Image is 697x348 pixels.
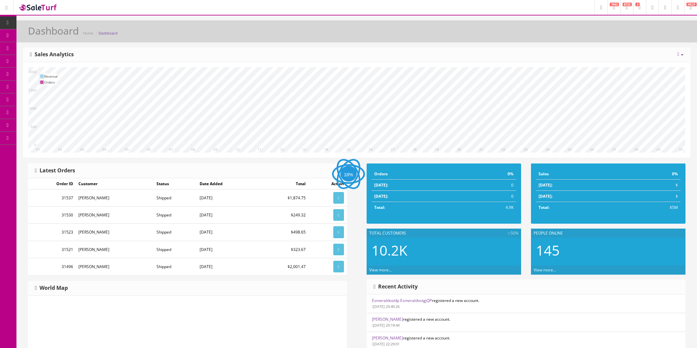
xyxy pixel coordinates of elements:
[197,224,258,241] td: [DATE]
[369,267,392,273] a: View more...
[457,180,516,191] td: 0
[372,316,403,322] a: [PERSON_NAME]
[28,241,76,258] td: 31521
[372,298,432,303] a: Esmeraldosldp EsmeraldostgjQP
[76,178,154,189] td: Customer
[372,341,400,346] small: [DATE] 22:29:01
[621,191,681,202] td: $
[258,241,308,258] td: $323.67
[374,205,385,210] strong: Total:
[258,258,308,275] td: $2,001.47
[258,224,308,241] td: $498.65
[372,168,457,180] td: Orders
[76,241,154,258] td: [PERSON_NAME]
[76,207,154,224] td: [PERSON_NAME]
[372,335,403,341] a: [PERSON_NAME]
[621,168,681,180] td: 0%
[372,304,400,309] small: [DATE] 20:40:26
[508,230,518,236] span: -50%
[28,224,76,241] td: 31523
[539,205,549,210] strong: Total:
[197,178,258,189] td: Date Added
[539,193,552,199] strong: [DATE]:
[30,52,74,58] h3: Sales Analytics
[154,258,197,275] td: Shipped
[76,258,154,275] td: [PERSON_NAME]
[457,168,516,180] td: 0%
[44,79,58,85] td: Orders
[83,31,93,36] a: Home
[18,3,58,12] img: SaleTurf
[610,3,619,6] span: 1943
[35,285,68,291] h3: World Map
[28,258,76,275] td: 31496
[621,180,681,191] td: $
[76,189,154,207] td: [PERSON_NAME]
[367,294,685,313] li: registered a new account.
[374,182,388,188] strong: [DATE]:
[308,178,347,189] td: Action
[154,207,197,224] td: Shipped
[372,323,400,328] small: [DATE] 20:19:44
[197,258,258,275] td: [DATE]
[35,168,75,174] h3: Latest Orders
[28,207,76,224] td: 31530
[457,191,516,202] td: 0
[197,241,258,258] td: [DATE]
[258,189,308,207] td: $1,874.75
[28,25,79,36] h1: Dashboard
[531,229,685,238] div: People Online
[539,182,552,188] strong: [DATE]:
[623,3,632,6] span: 8723
[28,189,76,207] td: 31537
[98,31,118,36] a: Dashboard
[154,178,197,189] td: Status
[258,207,308,224] td: $249.32
[154,224,197,241] td: Shipped
[154,189,197,207] td: Shipped
[536,168,621,180] td: Sales
[374,284,418,290] h3: Recent Activity
[197,207,258,224] td: [DATE]
[367,313,685,332] li: registered a new account.
[621,202,681,213] td: $5M
[28,178,76,189] td: Order ID
[154,241,197,258] td: Shipped
[372,243,516,258] h2: 10.2K
[197,189,258,207] td: [DATE]
[536,243,681,258] h2: 145
[374,193,388,199] strong: [DATE]:
[76,224,154,241] td: [PERSON_NAME]
[635,3,640,6] span: 3
[534,267,556,273] a: View more...
[367,229,521,238] div: Total Customers
[44,73,58,79] td: Revenue
[457,202,516,213] td: 4.9K
[258,178,308,189] td: Total
[686,3,697,6] span: HELP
